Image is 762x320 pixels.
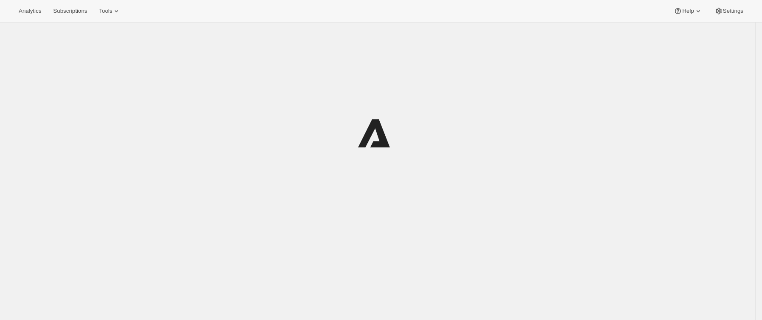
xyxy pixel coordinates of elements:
button: Tools [94,5,126,17]
span: Analytics [19,8,41,14]
button: Settings [709,5,748,17]
span: Settings [723,8,743,14]
span: Tools [99,8,112,14]
span: Subscriptions [53,8,87,14]
button: Analytics [14,5,46,17]
button: Help [669,5,707,17]
span: Help [682,8,694,14]
button: Subscriptions [48,5,92,17]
